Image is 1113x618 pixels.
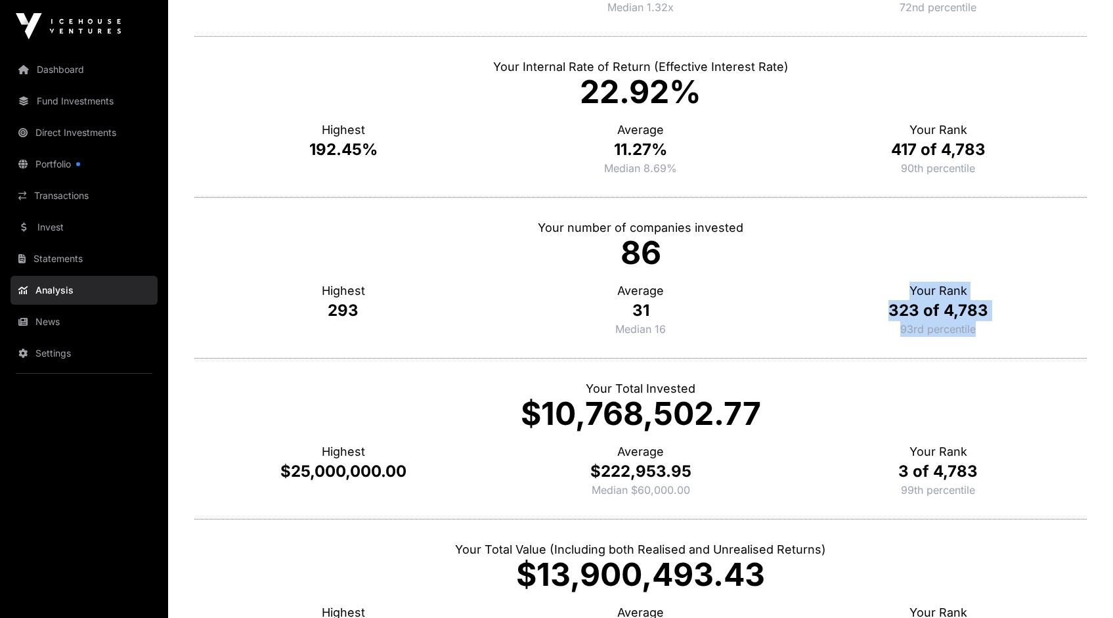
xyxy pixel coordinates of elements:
[900,321,976,337] p: Percentage of investors below this ranking.
[492,139,789,160] p: 11.27%
[11,339,158,368] a: Settings
[11,55,158,84] a: Dashboard
[194,76,1087,108] p: 22.92%
[11,181,158,210] a: Transactions
[11,118,158,147] a: Direct Investments
[194,121,492,139] p: Highest
[11,276,158,305] a: Analysis
[492,443,789,461] p: Average
[492,282,789,300] p: Average
[194,443,492,461] p: Highest
[11,213,158,242] a: Invest
[194,541,1087,559] p: Your Total Value (Including both Realised and Unrealised Returns)
[789,461,1087,482] p: 3 of 4,783
[194,58,1087,76] p: Your Internal Rate of Return (Effective Interest Rate)
[789,139,1087,160] p: 417 of 4,783
[194,300,492,321] p: 293
[789,443,1087,461] p: Your Rank
[194,282,492,300] p: Highest
[194,219,1087,237] p: Your number of companies invested
[16,13,121,39] img: Icehouse Ventures Logo
[11,244,158,273] a: Statements
[492,121,789,139] p: Average
[194,139,492,160] p: 192.45%
[492,160,789,176] p: Median 8.69%
[11,87,158,116] a: Fund Investments
[901,482,975,498] p: Percentage of investors below this ranking.
[194,237,1087,269] p: 86
[492,300,789,321] p: 31
[11,150,158,179] a: Portfolio
[194,380,1087,398] p: Your Total Invested
[11,307,158,336] a: News
[789,300,1087,321] p: 323 of 4,783
[194,461,492,482] p: $25,000,000.00
[1047,555,1113,618] iframe: Chat Widget
[194,559,1087,590] p: $13,900,493.43
[901,160,975,176] p: Percentage of investors below this ranking.
[492,321,789,337] p: Median 16
[194,398,1087,430] p: $10,768,502.77
[492,482,789,498] p: Median $60,000.00
[789,121,1087,139] p: Your Rank
[789,282,1087,300] p: Your Rank
[492,461,789,482] p: $222,953.95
